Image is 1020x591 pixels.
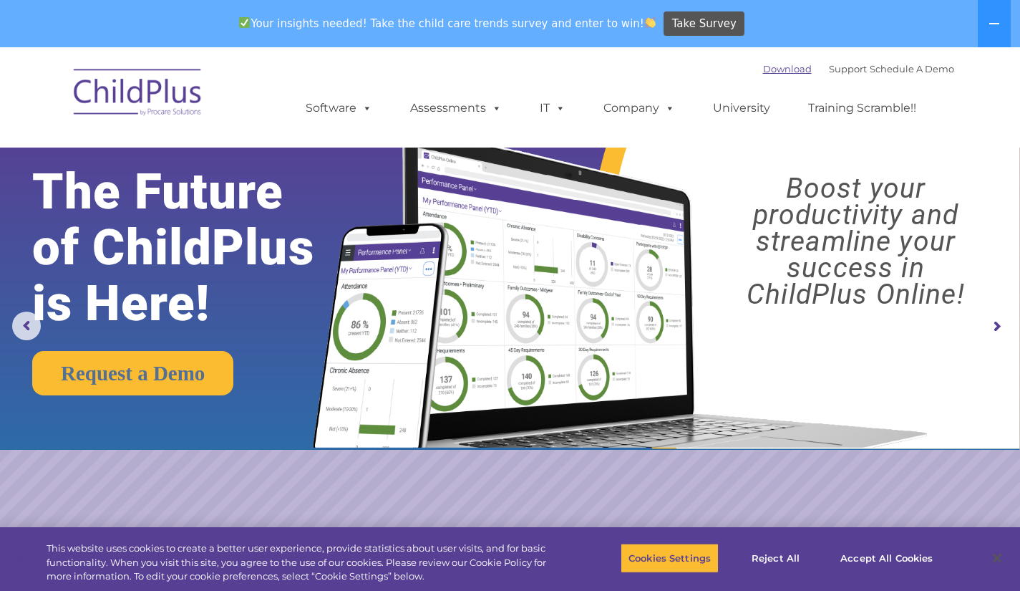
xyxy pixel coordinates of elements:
[291,94,387,122] a: Software
[199,153,260,164] span: Phone number
[699,94,785,122] a: University
[704,176,1007,308] rs-layer: Boost your productivity and streamline your success in ChildPlus Online!
[32,164,358,332] rs-layer: The Future of ChildPlus is Here!
[763,63,954,75] font: |
[763,63,812,75] a: Download
[832,543,941,573] button: Accept All Cookies
[239,17,250,28] img: ✅
[645,17,656,28] img: 👏
[870,63,954,75] a: Schedule A Demo
[525,94,580,122] a: IT
[233,9,662,37] span: Your insights needed! Take the child care trends survey and enter to win!
[47,542,561,584] div: This website uses cookies to create a better user experience, provide statistics about user visit...
[621,543,719,573] button: Cookies Settings
[396,94,516,122] a: Assessments
[32,351,233,395] a: Request a Demo
[794,94,931,122] a: Training Scramble!!
[731,543,820,573] button: Reject All
[199,95,243,105] span: Last name
[829,63,867,75] a: Support
[672,11,737,37] span: Take Survey
[664,11,744,37] a: Take Survey
[67,59,210,130] img: ChildPlus by Procare Solutions
[981,542,1013,574] button: Close
[589,94,689,122] a: Company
